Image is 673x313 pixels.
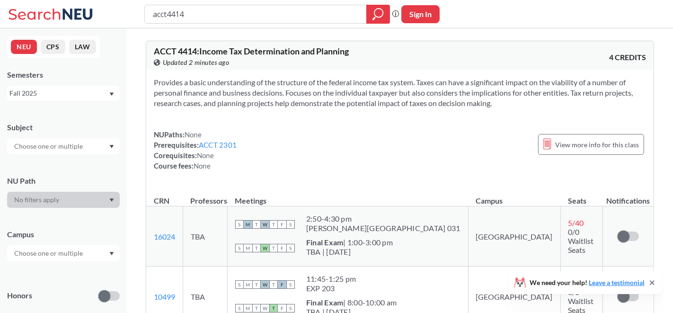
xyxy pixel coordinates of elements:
[468,186,560,206] th: Campus
[252,220,261,229] span: T
[7,290,32,301] p: Honors
[199,141,237,149] a: ACCT 2301
[9,88,108,98] div: Fall 2025
[228,186,469,206] th: Meetings
[7,86,120,101] div: Fall 2025Dropdown arrow
[7,70,120,80] div: Semesters
[244,304,252,313] span: M
[9,248,89,259] input: Choose one or multiple
[366,5,390,24] div: magnifying glass
[7,122,120,133] div: Subject
[244,244,252,252] span: M
[306,214,460,224] div: 2:50 - 4:30 pm
[252,244,261,252] span: T
[603,186,654,206] th: Notifications
[244,280,252,289] span: M
[252,280,261,289] span: T
[306,298,344,307] b: Final Exam
[7,176,120,186] div: NU Path
[7,245,120,261] div: Dropdown arrow
[269,220,278,229] span: T
[261,244,269,252] span: W
[306,238,393,247] div: | 1:00-3:00 pm
[163,57,230,68] span: Updated 2 minutes ago
[530,279,645,286] span: We need your help!
[154,196,169,206] div: CRN
[7,138,120,154] div: Dropdown arrow
[372,8,384,21] svg: magnifying glass
[109,198,114,202] svg: Dropdown arrow
[468,206,560,267] td: [GEOGRAPHIC_DATA]
[286,220,295,229] span: S
[9,141,89,152] input: Choose one or multiple
[609,52,646,63] span: 4 CREDITS
[306,298,397,307] div: | 8:00-10:00 am
[183,186,228,206] th: Professors
[154,232,175,241] a: 16024
[568,218,584,227] span: 5 / 40
[109,252,114,256] svg: Dropdown arrow
[194,161,211,170] span: None
[69,40,96,54] button: LAW
[235,304,244,313] span: S
[154,77,646,108] section: Provides a basic understanding of the structure of the federal income tax system. Taxes can have ...
[152,6,360,22] input: Class, professor, course number, "phrase"
[261,304,269,313] span: W
[7,192,120,208] div: Dropdown arrow
[7,229,120,240] div: Campus
[269,244,278,252] span: T
[589,278,645,286] a: Leave a testimonial
[261,280,269,289] span: W
[278,280,286,289] span: F
[244,220,252,229] span: M
[286,304,295,313] span: S
[154,292,175,301] a: 10499
[252,304,261,313] span: T
[185,130,202,139] span: None
[183,206,228,267] td: TBA
[154,46,349,56] span: ACCT 4414 : Income Tax Determination and Planning
[560,186,603,206] th: Seats
[555,139,639,151] span: View more info for this class
[235,220,244,229] span: S
[286,280,295,289] span: S
[306,284,356,293] div: EXP 203
[269,304,278,313] span: T
[154,129,237,171] div: NUPaths: Prerequisites: Corequisites: Course fees:
[235,244,244,252] span: S
[109,145,114,149] svg: Dropdown arrow
[568,227,594,254] span: 0/0 Waitlist Seats
[306,274,356,284] div: 11:45 - 1:25 pm
[109,92,114,96] svg: Dropdown arrow
[306,224,460,233] div: [PERSON_NAME][GEOGRAPHIC_DATA] 031
[11,40,37,54] button: NEU
[41,40,65,54] button: CPS
[235,280,244,289] span: S
[306,238,344,247] b: Final Exam
[278,304,286,313] span: F
[401,5,440,23] button: Sign In
[306,247,393,257] div: TBA | [DATE]
[278,244,286,252] span: F
[269,280,278,289] span: T
[278,220,286,229] span: F
[261,220,269,229] span: W
[197,151,214,160] span: None
[286,244,295,252] span: S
